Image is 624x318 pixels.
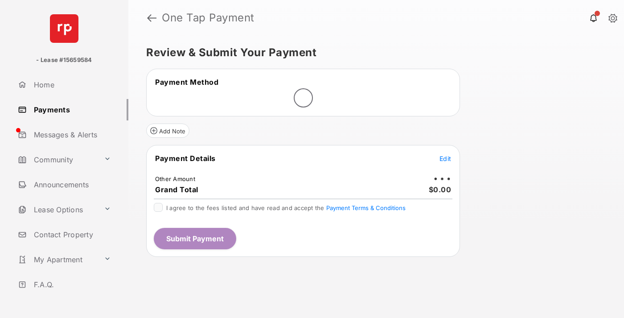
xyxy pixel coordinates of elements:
a: Home [14,74,128,95]
p: - Lease #15659584 [36,56,92,65]
span: Edit [439,155,451,162]
button: I agree to the fees listed and have read and accept the [326,204,406,211]
a: Announcements [14,174,128,195]
a: Contact Property [14,224,128,245]
span: Payment Details [155,154,216,163]
span: Payment Method [155,78,218,87]
img: svg+xml;base64,PHN2ZyB4bWxucz0iaHR0cDovL3d3dy53My5vcmcvMjAwMC9zdmciIHdpZHRoPSI2NCIgaGVpZ2h0PSI2NC... [50,14,78,43]
a: Community [14,149,100,170]
h5: Review & Submit Your Payment [146,47,599,58]
span: I agree to the fees listed and have read and accept the [166,204,406,211]
a: My Apartment [14,249,100,270]
a: F.A.Q. [14,274,128,295]
a: Payments [14,99,128,120]
a: Messages & Alerts [14,124,128,145]
span: Grand Total [155,185,198,194]
span: $0.00 [429,185,452,194]
button: Edit [439,154,451,163]
strong: One Tap Payment [162,12,255,23]
a: Lease Options [14,199,100,220]
td: Other Amount [155,175,196,183]
button: Submit Payment [154,228,236,249]
button: Add Note [146,124,189,138]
